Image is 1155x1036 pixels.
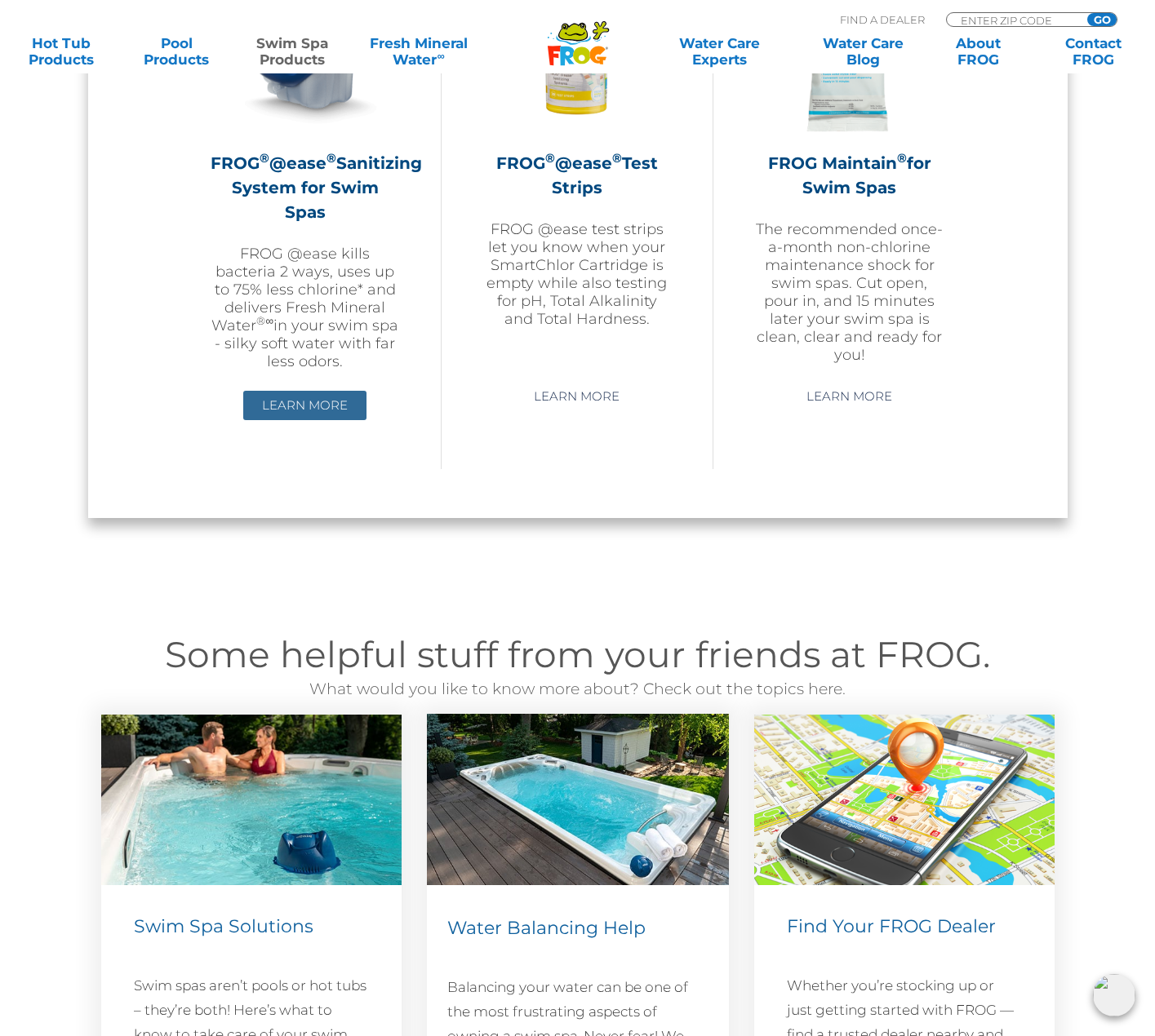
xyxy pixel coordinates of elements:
[818,35,908,68] a: Water CareBlog
[243,391,366,420] a: Learn More
[211,151,400,224] h2: FROG @ease Sanitizing System for Swim Spas
[840,12,925,27] p: Find A Dealer
[247,35,337,68] a: Swim SpaProducts
[134,915,313,937] span: Swim Spa Solutions
[447,917,646,939] span: Water Balancing Help
[959,13,1069,27] input: Zip Code Form
[101,715,402,885] img: swim-spa-solutions-v3
[934,35,1024,68] a: AboutFROG
[515,382,638,411] a: Learn More
[256,314,273,327] sup: ®∞
[545,150,555,166] sup: ®
[437,50,444,62] sup: ∞
[327,150,336,166] sup: ®
[427,714,729,885] img: water-balancing-help-swim-spa
[482,220,672,328] p: FROG @ease test strips let you know when your SmartChlor Cartridge is empty while also testing fo...
[362,35,475,68] a: Fresh MineralWater∞
[788,382,911,411] a: Learn More
[482,151,672,200] h2: FROG @ease Test Strips
[754,151,944,200] h2: FROG Maintain for Swim Spas
[211,245,400,370] p: FROG @ease kills bacteria 2 ways, uses up to 75% less chlorine* and delivers Fresh Mineral Water ...
[16,35,106,68] a: Hot TubProducts
[1093,974,1135,1016] img: openIcon
[897,150,907,166] sup: ®
[754,715,1055,885] img: Find a Dealer Image (546 x 310 px)
[612,150,622,166] sup: ®
[260,150,269,166] sup: ®
[754,220,944,364] p: The recommended once-a-month non-chlorine maintenance shock for swim spas. Cut open, pour in, and...
[1087,13,1117,26] input: GO
[646,35,793,68] a: Water CareExperts
[131,35,221,68] a: PoolProducts
[787,915,996,937] span: Find Your FROG Dealer
[1049,35,1139,68] a: ContactFROG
